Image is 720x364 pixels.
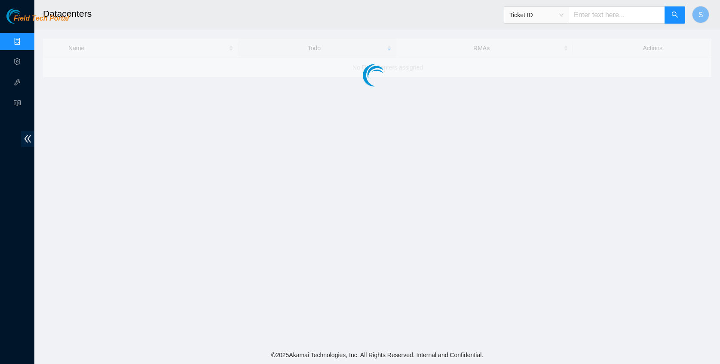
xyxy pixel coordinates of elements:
span: search [671,11,678,19]
button: search [665,6,685,24]
span: double-left [21,131,34,147]
span: Ticket ID [509,9,564,21]
span: Field Tech Portal [14,15,69,23]
a: Akamai TechnologiesField Tech Portal [6,15,69,27]
span: read [14,96,21,113]
input: Enter text here... [569,6,665,24]
span: S [699,9,703,20]
footer: © 2025 Akamai Technologies, Inc. All Rights Reserved. Internal and Confidential. [34,346,720,364]
button: S [692,6,709,23]
img: Akamai Technologies [6,9,43,24]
